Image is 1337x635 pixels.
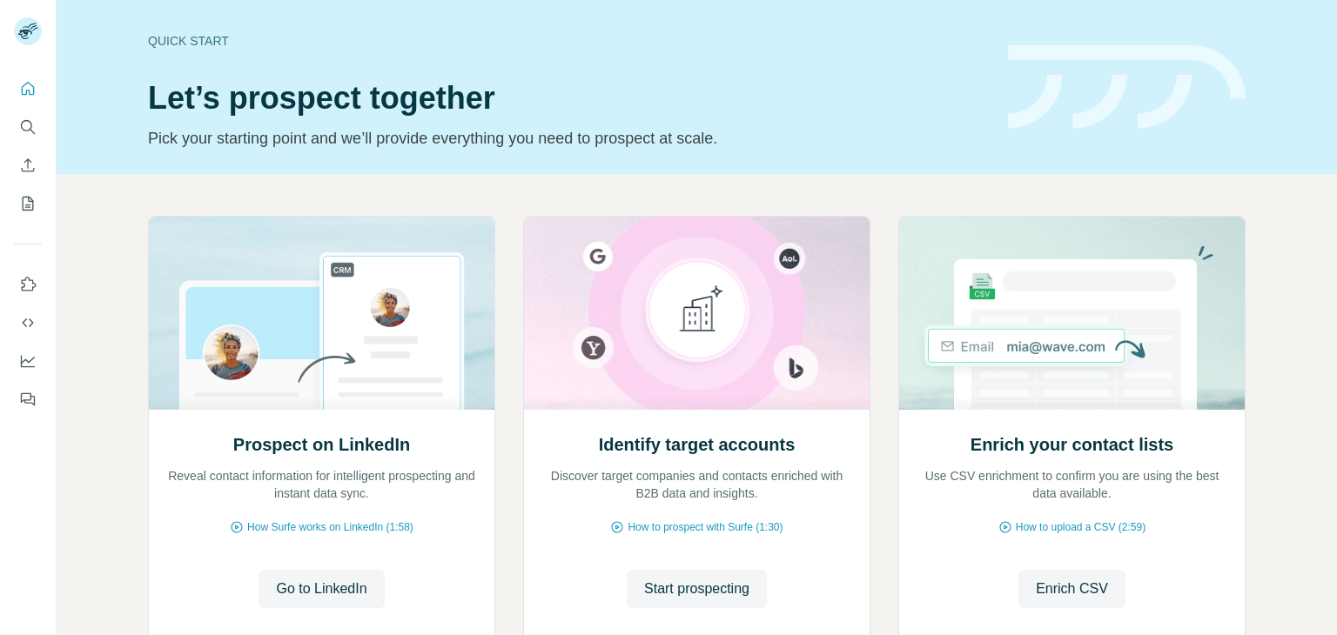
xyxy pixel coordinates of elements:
[233,432,410,457] h2: Prospect on LinkedIn
[599,432,796,457] h2: Identify target accounts
[523,217,870,410] img: Identify target accounts
[148,217,495,410] img: Prospect on LinkedIn
[971,432,1173,457] h2: Enrich your contact lists
[148,126,987,150] p: Pick your starting point and we’ll provide everything you need to prospect at scale.
[14,73,42,104] button: Quick start
[627,570,767,608] button: Start prospecting
[628,519,783,535] span: How to prospect with Surfe (1:30)
[14,269,42,300] button: Use Surfe on LinkedIn
[166,467,477,502] p: Reveal contact information for intelligent prospecting and instant data sync.
[14,384,42,415] button: Feedback
[14,188,42,219] button: My lists
[148,32,987,50] div: Quick start
[14,307,42,338] button: Use Surfe API
[1018,570,1125,608] button: Enrich CSV
[917,467,1227,502] p: Use CSV enrichment to confirm you are using the best data available.
[1016,519,1146,535] span: How to upload a CSV (2:59)
[14,111,42,143] button: Search
[1036,578,1108,599] span: Enrich CSV
[541,467,852,502] p: Discover target companies and contacts enriched with B2B data and insights.
[1008,45,1246,130] img: banner
[14,345,42,377] button: Dashboard
[148,81,987,116] h1: Let’s prospect together
[247,519,413,535] span: How Surfe works on LinkedIn (1:58)
[14,150,42,181] button: Enrich CSV
[644,578,749,599] span: Start prospecting
[259,570,384,608] button: Go to LinkedIn
[276,578,366,599] span: Go to LinkedIn
[898,217,1246,410] img: Enrich your contact lists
